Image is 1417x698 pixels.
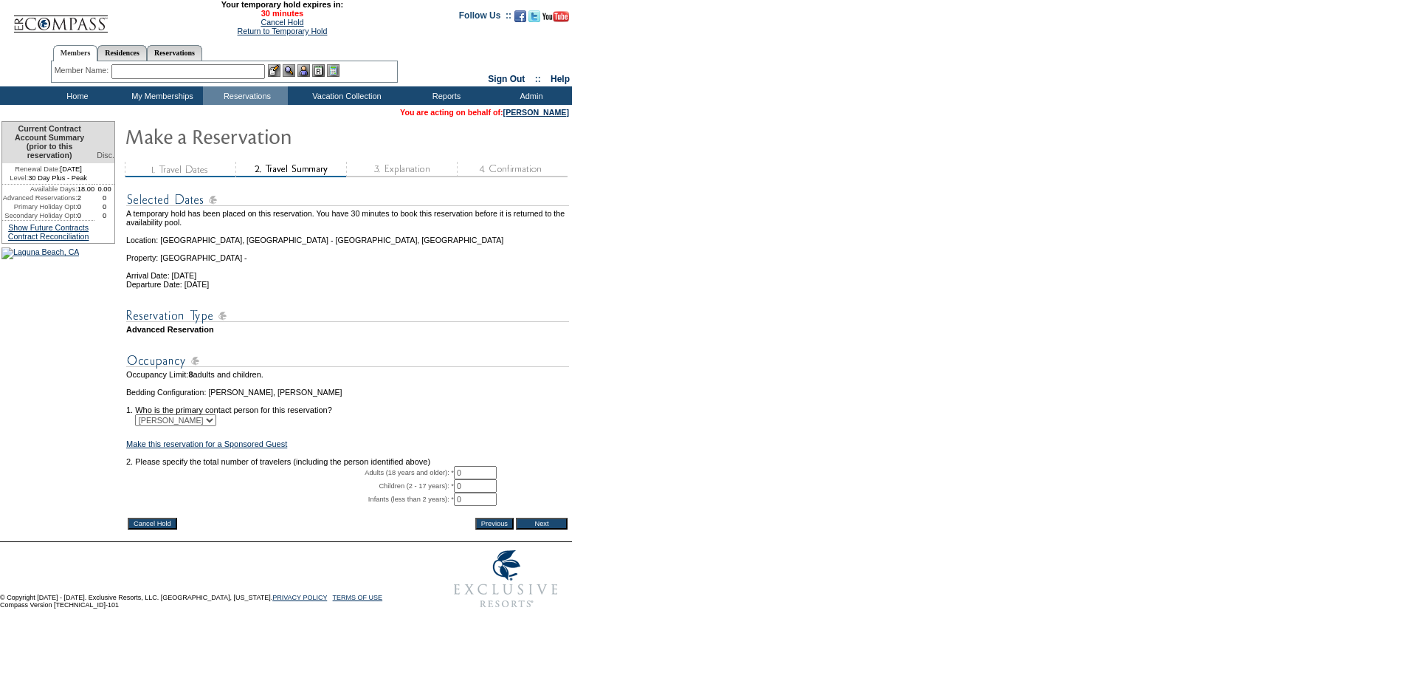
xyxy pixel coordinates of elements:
a: Cancel Hold [261,18,303,27]
td: Advanced Reservation [126,325,569,334]
img: subTtlSelectedDates.gif [126,191,569,209]
img: subTtlOccupancy.gif [126,352,569,370]
img: step3_state1.gif [346,162,457,177]
a: Show Future Contracts [8,223,89,232]
td: Available Days: [2,185,77,194]
img: step4_state1.gif [457,162,568,177]
td: Infants (less than 2 years): * [126,493,454,506]
input: Previous [475,518,514,530]
td: 0 [77,202,95,211]
td: Home [33,86,118,105]
a: [PERSON_NAME] [503,108,569,117]
a: Follow us on Twitter [528,15,540,24]
td: Reservations [203,86,288,105]
a: Help [551,74,570,84]
td: Reports [402,86,487,105]
td: 1. Who is the primary contact person for this reservation? [126,397,569,414]
td: Departure Date: [DATE] [126,280,569,289]
a: Residences [97,45,147,61]
span: Renewal Date: [15,165,60,174]
a: Become our fan on Facebook [514,15,526,24]
img: Subscribe to our YouTube Channel [542,11,569,22]
a: TERMS OF USE [333,594,383,601]
span: 30 minutes [116,9,448,18]
img: subTtlResType.gif [126,307,569,325]
a: PRIVACY POLICY [272,594,327,601]
td: 30 Day Plus - Peak [2,174,94,185]
td: Secondary Holiday Opt: [2,211,77,220]
img: b_edit.gif [268,64,280,77]
span: Level: [10,174,28,182]
a: Contract Reconciliation [8,232,89,241]
a: Members [53,45,98,61]
a: Make this reservation for a Sponsored Guest [126,439,287,448]
td: [DATE] [2,163,94,174]
td: A temporary hold has been placed on this reservation. You have 30 minutes to book this reservatio... [126,209,569,227]
input: Cancel Hold [128,518,177,530]
img: b_calculator.gif [327,64,339,77]
td: Advanced Reservations: [2,194,77,202]
span: 8 [188,370,193,379]
span: Disc. [97,151,114,160]
img: step1_state3.gif [125,162,235,177]
span: You are acting on behalf of: [400,108,569,117]
td: Location: [GEOGRAPHIC_DATA], [GEOGRAPHIC_DATA] - [GEOGRAPHIC_DATA], [GEOGRAPHIC_DATA] [126,227,569,244]
div: Member Name: [55,64,111,77]
img: Reservations [312,64,325,77]
td: 0 [94,211,114,220]
td: 0 [94,202,114,211]
a: Subscribe to our YouTube Channel [542,15,569,24]
td: 0 [77,211,95,220]
td: Primary Holiday Opt: [2,202,77,211]
a: Return to Temporary Hold [238,27,328,35]
a: Reservations [147,45,202,61]
td: My Memberships [118,86,203,105]
td: Follow Us :: [459,9,511,27]
td: 18.00 [77,185,95,194]
span: :: [535,74,541,84]
td: 2 [77,194,95,202]
img: Exclusive Resorts [440,542,572,616]
img: Laguna Beach, CA [1,247,79,259]
td: Occupancy Limit: adults and children. [126,370,569,379]
td: Bedding Configuration: [PERSON_NAME], [PERSON_NAME] [126,388,569,397]
img: Make Reservation [125,121,420,151]
input: Next [516,518,568,530]
img: Follow us on Twitter [528,10,540,22]
img: Compass Home [13,3,108,33]
img: step2_state2.gif [235,162,346,177]
td: Arrival Date: [DATE] [126,262,569,280]
td: Children (2 - 17 years): * [126,479,454,493]
td: 0.00 [94,185,114,194]
img: Become our fan on Facebook [514,10,526,22]
td: Current Contract Account Summary (prior to this reservation) [2,122,94,163]
a: Sign Out [488,74,525,84]
td: Property: [GEOGRAPHIC_DATA] - [126,244,569,262]
td: 0 [94,194,114,202]
img: Impersonate [297,64,310,77]
td: Admin [487,86,572,105]
td: Adults (18 years and older): * [126,466,454,479]
td: Vacation Collection [288,86,402,105]
img: View [283,64,295,77]
td: 2. Please specify the total number of travelers (including the person identified above) [126,457,569,466]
